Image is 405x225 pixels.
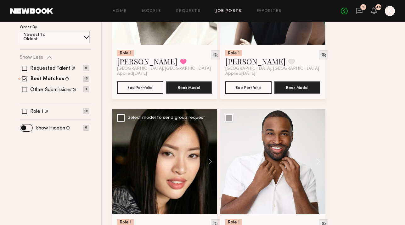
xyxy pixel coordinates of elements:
[356,7,363,15] a: 5
[23,33,61,41] p: Newest to Oldest
[216,9,242,13] a: Job Posts
[83,76,89,82] p: 15
[83,108,89,114] p: 18
[117,56,177,66] a: [PERSON_NAME]
[20,25,37,30] p: Order By
[20,55,43,60] p: Show Less
[117,66,211,71] span: [GEOGRAPHIC_DATA], [GEOGRAPHIC_DATA]
[30,109,43,114] label: Role 1
[117,50,134,56] div: Role 1
[376,6,381,9] div: 46
[225,66,319,71] span: [GEOGRAPHIC_DATA], [GEOGRAPHIC_DATA]
[128,116,205,120] div: Select model to send group request
[113,9,127,13] a: Home
[117,81,163,94] button: See Portfolio
[225,81,272,94] button: See Portfolio
[225,50,242,56] div: Role 1
[83,65,89,71] p: 0
[274,81,320,94] button: Book Model
[225,71,320,76] div: Applied [DATE]
[176,9,200,13] a: Requests
[225,56,286,66] a: [PERSON_NAME]
[142,9,161,13] a: Models
[363,6,364,9] div: 5
[30,87,71,92] label: Other Submissions
[83,86,89,92] p: 3
[31,77,64,82] label: Best Matches
[385,6,395,16] a: K
[213,52,218,58] img: Unhide Model
[117,71,212,76] div: Applied [DATE]
[166,81,212,94] button: Book Model
[321,52,326,58] img: Unhide Model
[274,85,320,90] a: Book Model
[257,9,282,13] a: Favorites
[30,66,70,71] label: Requested Talent
[83,125,89,131] p: 0
[166,85,212,90] a: Book Model
[36,126,65,131] label: Show Hidden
